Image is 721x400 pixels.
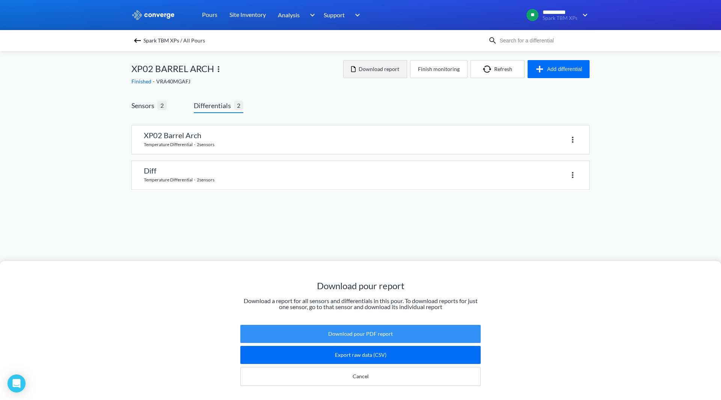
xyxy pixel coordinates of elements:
h1: Download pour report [240,280,481,292]
button: Cancel [240,367,481,386]
button: Export raw data (CSV) [240,346,481,364]
img: icon-search.svg [488,36,497,45]
button: Download pour PDF report [240,325,481,343]
span: Analysis [278,10,300,20]
img: backspace.svg [133,36,142,45]
div: Open Intercom Messenger [8,374,26,392]
span: Support [324,10,345,20]
img: downArrow.svg [578,11,590,20]
img: logo_ewhite.svg [131,10,175,20]
img: downArrow.svg [305,11,317,20]
span: Spark TBM XPs / All Pours [143,35,205,46]
span: Spark TBM XPs [543,15,578,21]
img: downArrow.svg [350,11,362,20]
input: Search for a differential [497,36,588,45]
p: Download a report for all sensors and differentials in this pour. To download reports for just on... [240,298,481,310]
